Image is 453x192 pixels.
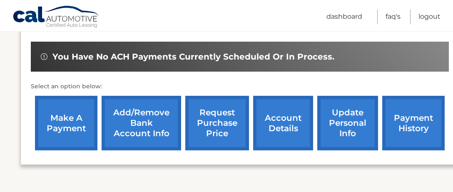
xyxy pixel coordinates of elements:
[382,96,445,150] a: payment history
[35,96,97,150] a: make a payment
[102,96,181,150] a: Add/Remove bank account info
[386,10,401,24] a: FAQ's
[326,10,362,24] a: Dashboard
[418,10,441,24] a: Logout
[253,96,313,150] a: account details
[185,96,249,150] a: request purchase price
[41,53,47,60] img: alert-white.svg
[52,52,334,62] span: You have no ACH payments currently scheduled or in process.
[317,96,378,150] a: update personal info
[12,5,100,30] a: Cal Automotive
[31,82,449,92] p: Select an option below:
